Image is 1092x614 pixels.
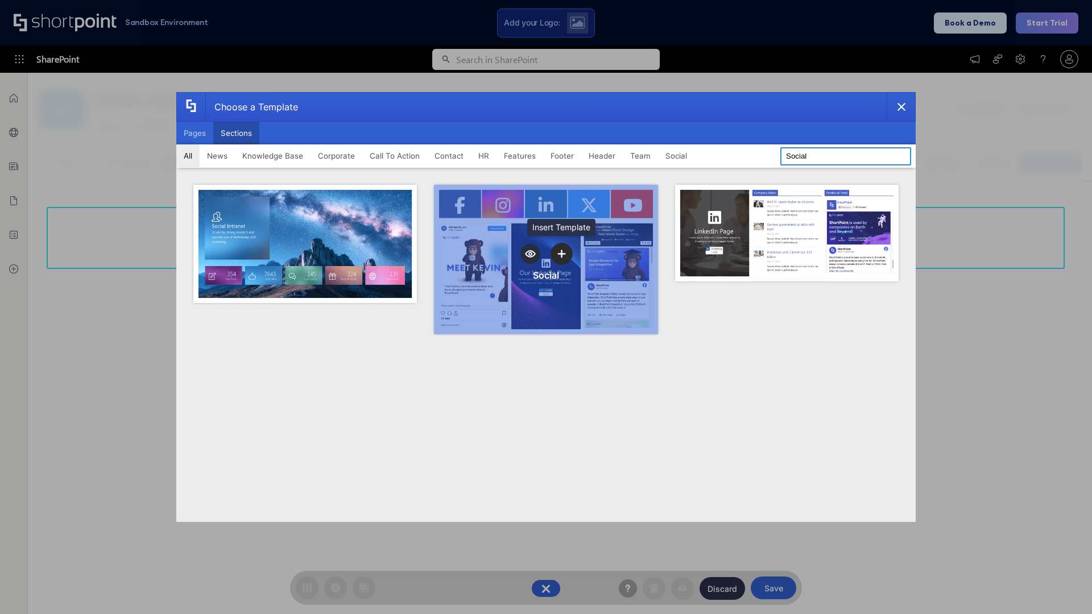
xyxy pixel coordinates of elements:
[427,144,471,167] button: Contact
[362,144,427,167] button: Call To Action
[543,144,581,167] button: Footer
[471,144,497,167] button: HR
[533,269,559,281] div: Social
[1035,559,1092,614] iframe: Chat Widget
[213,122,259,144] button: Sections
[581,144,623,167] button: Header
[205,93,298,121] div: Choose a Template
[658,144,694,167] button: Social
[176,122,213,144] button: Pages
[497,144,543,167] button: Features
[780,147,911,165] input: Search
[200,144,235,167] button: News
[176,144,200,167] button: All
[235,144,311,167] button: Knowledge Base
[623,144,658,167] button: Team
[311,144,362,167] button: Corporate
[176,92,916,522] div: template selector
